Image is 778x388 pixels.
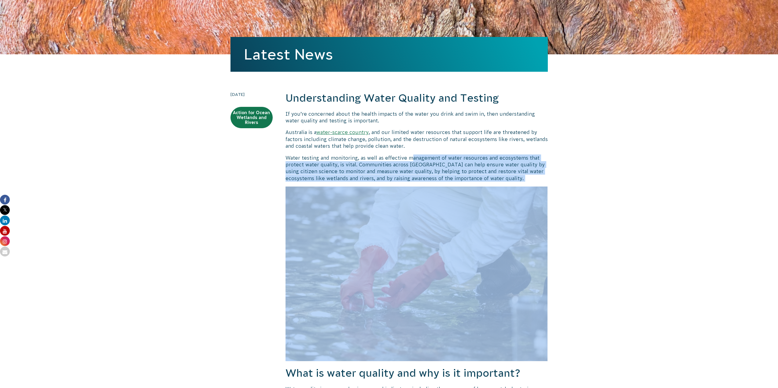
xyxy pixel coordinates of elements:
a: Action for Ocean Wetlands and Rivers [230,107,273,128]
p: If you’re concerned about the health impacts of the water you drink and swim in, then understandi... [286,111,548,124]
p: Australia is a , and our limited water resources that support life are threatened by factors incl... [286,129,548,149]
p: Water testing and monitoring, as well as effective management of water resources and ecosystems t... [286,154,548,182]
h2: Understanding Water Quality and Testing [286,91,548,106]
h2: What is water quality and why is it important? [286,366,548,381]
a: Latest News [244,46,333,63]
time: [DATE] [230,91,273,98]
a: water-scarce country [316,129,369,135]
